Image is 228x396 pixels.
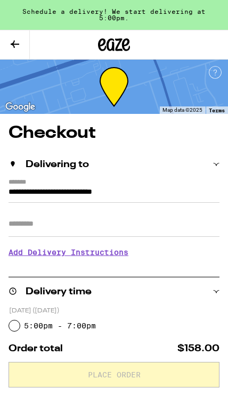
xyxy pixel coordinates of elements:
[162,107,202,113] span: Map data ©2025
[24,321,96,330] label: 5:00pm - 7:00pm
[3,100,38,114] a: Open this area in Google Maps (opens a new window)
[9,125,219,142] h1: Checkout
[26,287,92,296] h2: Delivery time
[3,100,38,114] img: Google
[9,307,219,315] p: [DATE] ([DATE])
[9,362,219,387] button: Place Order
[9,240,219,265] h3: Add Delivery Instructions
[177,344,219,353] span: $158.00
[9,344,63,353] span: Order total
[26,160,89,169] h2: Delivering to
[88,371,141,378] span: Place Order
[209,107,225,113] a: Terms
